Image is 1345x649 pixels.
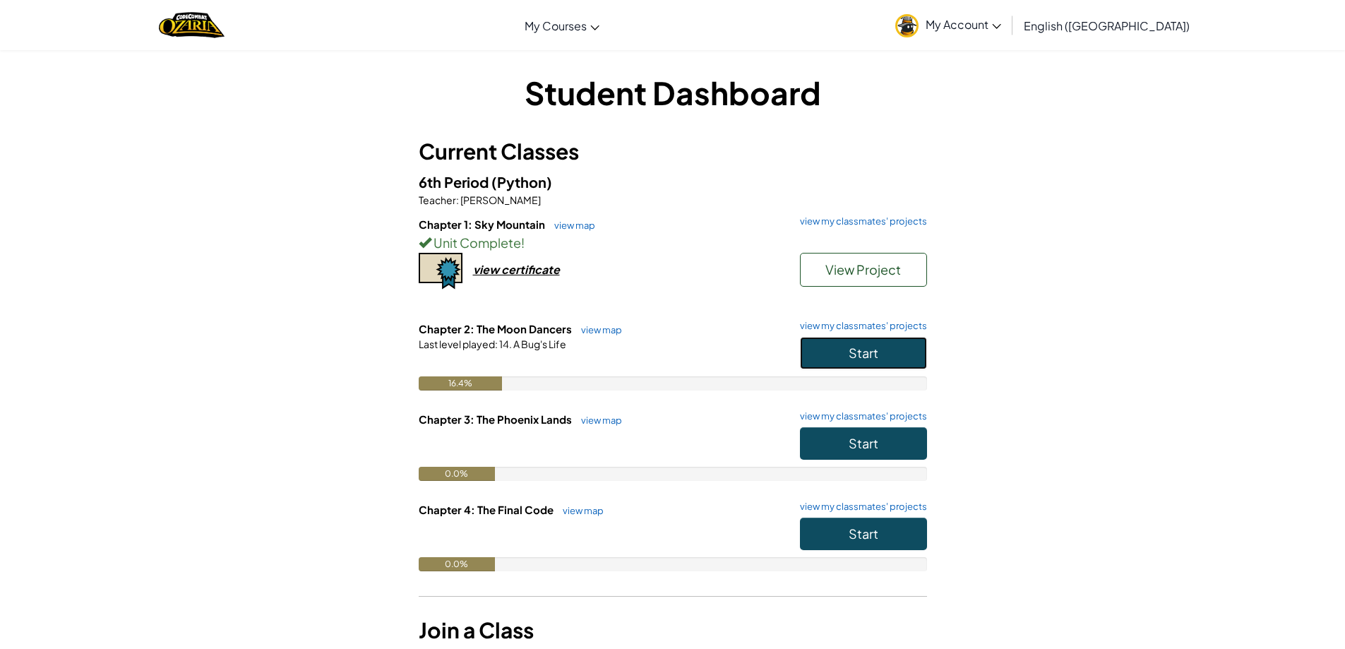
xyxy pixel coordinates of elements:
a: view map [556,505,604,516]
span: 6th Period [419,173,491,191]
span: Last level played [419,338,495,350]
img: Home [159,11,225,40]
span: Unit Complete [431,234,521,251]
span: Chapter 4: The Final Code [419,503,556,516]
span: A Bug's Life [512,338,566,350]
a: Ozaria by CodeCombat logo [159,11,225,40]
span: English ([GEOGRAPHIC_DATA]) [1024,18,1190,33]
span: Chapter 1: Sky Mountain [419,218,547,231]
button: Start [800,518,927,550]
a: view my classmates' projects [793,321,927,331]
a: English ([GEOGRAPHIC_DATA]) [1017,6,1197,44]
span: Start [849,435,878,451]
div: 0.0% [419,557,495,571]
a: view my classmates' projects [793,502,927,511]
span: : [456,193,459,206]
button: Start [800,427,927,460]
a: view my classmates' projects [793,217,927,226]
span: : [495,338,498,350]
span: My Account [926,17,1001,32]
span: (Python) [491,173,552,191]
span: View Project [825,261,901,278]
button: Start [800,337,927,369]
h1: Student Dashboard [419,71,927,114]
a: view map [574,415,622,426]
a: view map [574,324,622,335]
a: view certificate [419,262,560,277]
a: My Courses [518,6,606,44]
span: Chapter 2: The Moon Dancers [419,322,574,335]
img: avatar [895,14,919,37]
div: 16.4% [419,376,502,391]
img: certificate-icon.png [419,253,462,290]
div: 0.0% [419,467,495,481]
a: My Account [888,3,1008,47]
span: [PERSON_NAME] [459,193,541,206]
span: 14. [498,338,512,350]
button: View Project [800,253,927,287]
span: Start [849,345,878,361]
span: Teacher [419,193,456,206]
span: My Courses [525,18,587,33]
span: Start [849,525,878,542]
h3: Current Classes [419,136,927,167]
span: Chapter 3: The Phoenix Lands [419,412,574,426]
a: view my classmates' projects [793,412,927,421]
span: ! [521,234,525,251]
h3: Join a Class [419,614,927,646]
div: view certificate [473,262,560,277]
a: view map [547,220,595,231]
